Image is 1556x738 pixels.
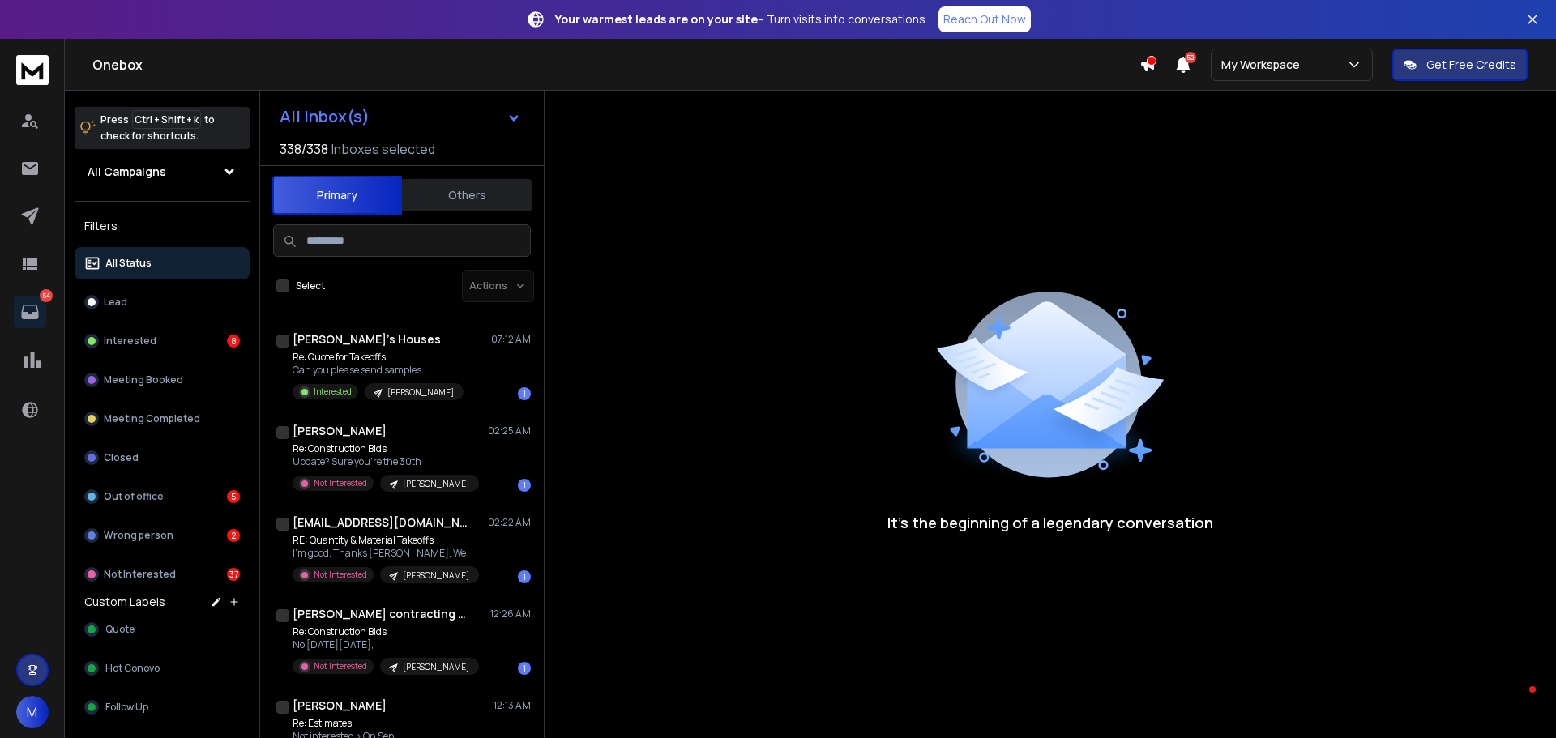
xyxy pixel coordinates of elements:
[490,608,531,621] p: 12:26 AM
[227,335,240,348] div: 8
[555,11,758,27] strong: Your warmest leads are on your site
[293,547,479,560] p: I'm good. Thanks [PERSON_NAME]. We
[104,296,127,309] p: Lead
[104,335,156,348] p: Interested
[272,176,402,215] button: Primary
[387,386,454,399] p: [PERSON_NAME]
[518,662,531,675] div: 1
[75,519,250,552] button: Wrong person2
[1497,682,1536,721] iframe: Intercom live chat
[105,701,148,714] span: Follow Up
[1185,52,1196,63] span: 50
[16,696,49,728] button: M
[293,697,387,714] h1: [PERSON_NAME]
[494,699,531,712] p: 12:13 AM
[75,247,250,279] button: All Status
[402,177,532,213] button: Others
[518,570,531,583] div: 1
[518,479,531,492] div: 1
[555,11,925,28] p: – Turn visits into conversations
[105,662,160,675] span: Hot Conovo
[104,451,139,464] p: Closed
[75,215,250,237] h3: Filters
[293,364,464,377] p: Can you please send samples
[40,289,53,302] p: 54
[105,623,135,636] span: Quote
[296,279,325,292] label: Select
[227,490,240,503] div: 5
[331,139,435,159] h3: Inboxes selected
[293,331,441,348] h1: [PERSON_NAME]'s Houses
[938,6,1031,32] a: Reach Out Now
[314,569,367,581] p: Not Interested
[227,568,240,581] div: 37
[75,480,250,513] button: Out of office5
[14,296,46,328] a: 54
[1392,49,1528,81] button: Get Free Credits
[75,156,250,188] button: All Campaigns
[293,638,479,651] p: No [DATE][DATE],
[488,516,531,529] p: 02:22 AM
[75,403,250,435] button: Meeting Completed
[84,594,165,610] h3: Custom Labels
[280,139,328,159] span: 338 / 338
[100,112,215,144] p: Press to check for shortcuts.
[267,100,534,133] button: All Inbox(s)
[75,691,250,723] button: Follow Up
[104,490,164,503] p: Out of office
[518,387,531,400] div: 1
[293,423,387,439] h1: [PERSON_NAME]
[293,717,479,730] p: Re: Estimates
[314,386,352,398] p: Interested
[227,529,240,542] div: 2
[1221,57,1306,73] p: My Workspace
[293,351,464,364] p: Re: Quote for Takeoffs
[75,613,250,646] button: Quote
[16,55,49,85] img: logo
[75,442,250,474] button: Closed
[403,478,469,490] p: [PERSON_NAME]
[75,558,250,591] button: Not Interested37
[314,660,367,672] p: Not Interested
[488,424,531,437] p: 02:25 AM
[104,373,183,386] p: Meeting Booked
[104,529,173,542] p: Wrong person
[293,442,479,455] p: Re: Construction Bids
[104,568,176,581] p: Not Interested
[75,652,250,685] button: Hot Conovo
[293,455,479,468] p: Update? Sure you're the 30th
[75,325,250,357] button: Interested8
[403,661,469,673] p: [PERSON_NAME]
[293,606,471,622] h1: [PERSON_NAME] contracting HVAC
[1426,57,1516,73] p: Get Free Credits
[943,11,1026,28] p: Reach Out Now
[403,569,469,582] p: [PERSON_NAME]
[293,514,471,531] h1: [EMAIL_ADDRESS][DOMAIN_NAME]
[314,477,367,489] p: Not Interested
[293,625,479,638] p: Re: Construction Bids
[280,109,370,125] h1: All Inbox(s)
[887,511,1213,534] p: It’s the beginning of a legendary conversation
[92,55,1139,75] h1: Onebox
[491,333,531,346] p: 07:12 AM
[104,412,200,425] p: Meeting Completed
[293,534,479,547] p: RE: Quantity & Material Takeoffs
[88,164,166,180] h1: All Campaigns
[132,110,201,129] span: Ctrl + Shift + k
[75,286,250,318] button: Lead
[75,364,250,396] button: Meeting Booked
[105,257,152,270] p: All Status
